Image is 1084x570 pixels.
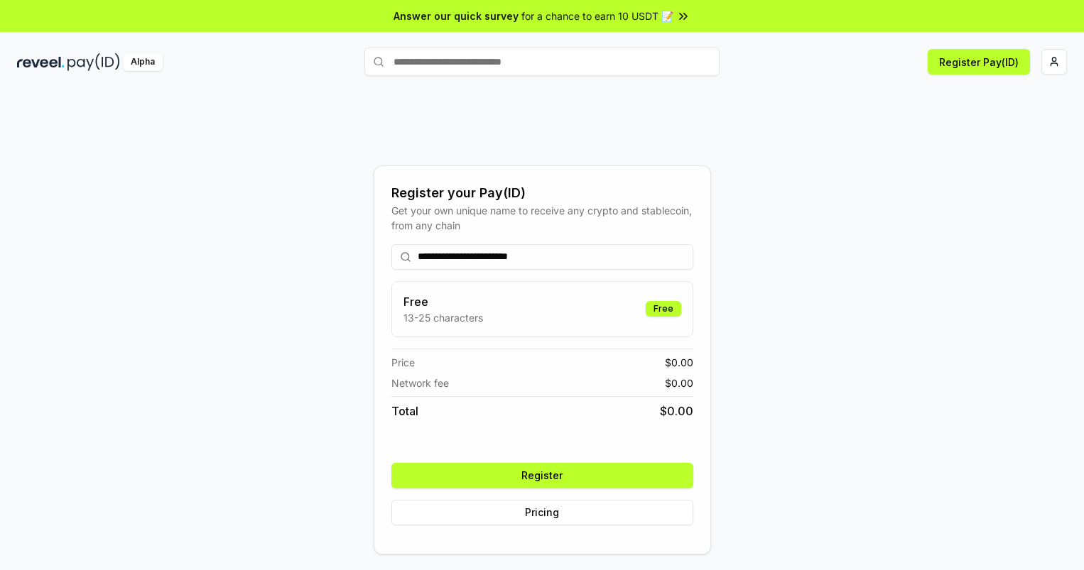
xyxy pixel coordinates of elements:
[403,310,483,325] p: 13-25 characters
[928,49,1030,75] button: Register Pay(ID)
[67,53,120,71] img: pay_id
[391,500,693,525] button: Pricing
[391,183,693,203] div: Register your Pay(ID)
[391,203,693,233] div: Get your own unique name to receive any crypto and stablecoin, from any chain
[123,53,163,71] div: Alpha
[17,53,65,71] img: reveel_dark
[391,376,449,390] span: Network fee
[665,376,693,390] span: $ 0.00
[391,463,693,488] button: Register
[391,355,415,370] span: Price
[403,293,483,310] h3: Free
[660,402,693,420] span: $ 0.00
[646,301,681,317] div: Free
[394,9,519,23] span: Answer our quick survey
[665,355,693,370] span: $ 0.00
[391,402,418,420] span: Total
[521,9,673,23] span: for a chance to earn 10 USDT 📝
